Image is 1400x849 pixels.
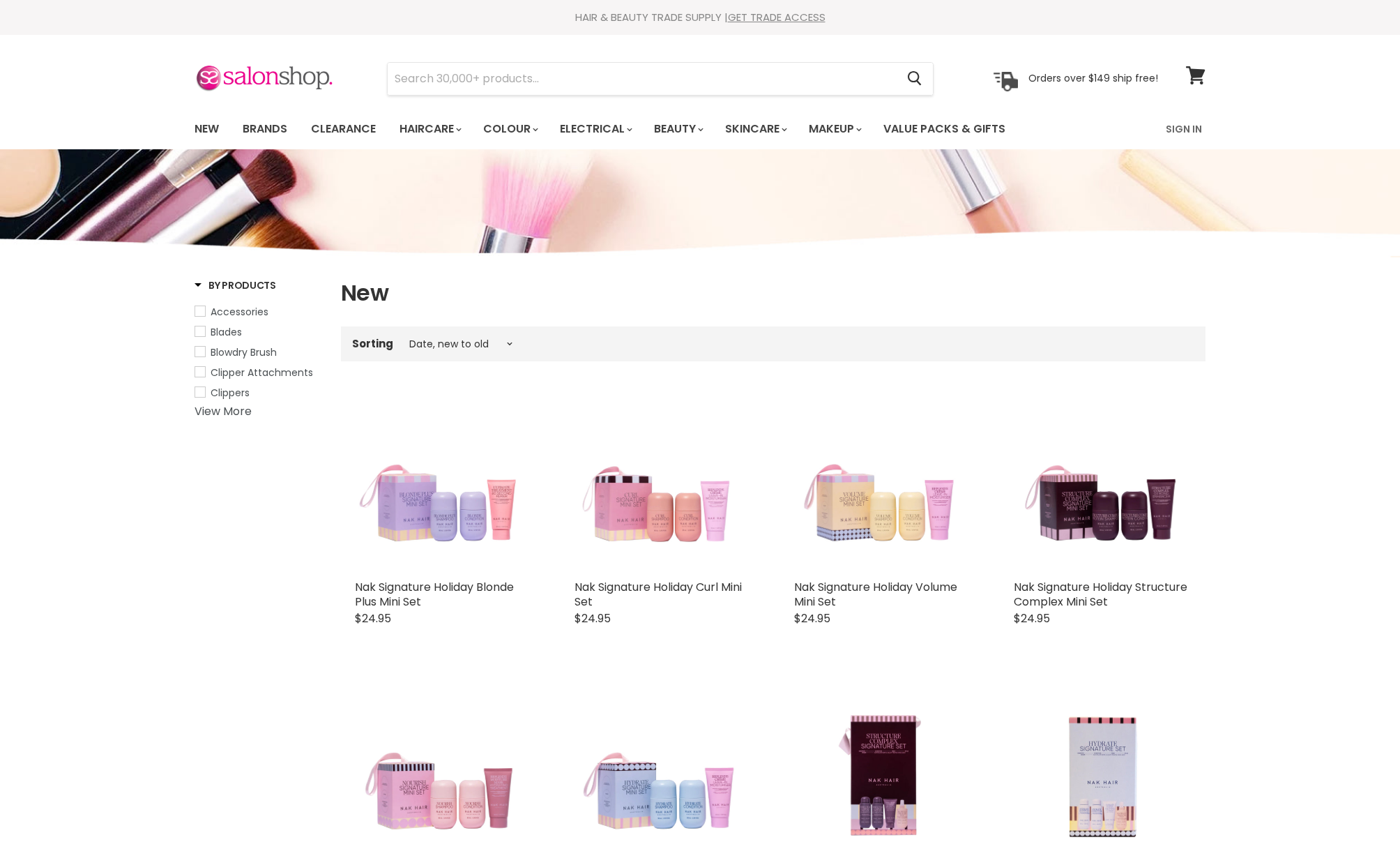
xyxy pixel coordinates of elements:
[195,304,324,320] a: Accessories
[1157,114,1210,144] a: Sign In
[300,114,386,144] a: Clearance
[232,114,298,144] a: Brands
[715,114,796,144] a: Skincare
[575,579,742,610] a: Nak Signature Holiday Curl Mini Set
[211,366,313,380] span: Clipper Attachments
[211,305,268,319] span: Accessories
[341,278,1205,308] h1: New
[873,114,1016,144] a: Value Packs & Gifts
[355,395,533,573] img: Nak Signature Holiday Blonde Plus Mini Set
[387,62,934,96] form: Product
[355,579,514,610] a: Nak Signature Holiday Blonde Plus Mini Set
[896,63,933,95] button: Search
[1014,395,1192,573] img: Nak Signature Holiday Structure Complex Mini Set
[195,345,324,360] a: Blowdry Brush
[177,109,1223,149] nav: Main
[473,114,547,144] a: Colour
[798,114,870,144] a: Makeup
[1028,72,1158,84] p: Orders over $149 ship free!
[211,345,277,359] span: Blowdry Brush
[575,395,752,573] img: Nak Signature Holiday Curl Mini Set
[728,10,825,24] a: GET TRADE ACCESS
[388,63,896,95] input: Search
[1014,610,1050,626] span: $24.95
[389,114,470,144] a: Haircare
[794,395,972,573] img: Nak Signature Holiday Volume Mini Set
[195,385,324,400] a: Clippers
[184,114,229,144] a: New
[1014,579,1187,610] a: Nak Signature Holiday Structure Complex Mini Set
[195,278,276,292] h3: By Products
[211,386,250,400] span: Clippers
[794,610,830,626] span: $24.95
[1330,783,1386,835] iframe: Gorgias live chat messenger
[195,324,324,340] a: Blades
[184,109,1087,149] ul: Main menu
[644,114,712,144] a: Beauty
[211,325,242,339] span: Blades
[794,579,957,610] a: Nak Signature Holiday Volume Mini Set
[177,10,1223,24] div: HAIR & BEAUTY TRADE SUPPLY |
[355,610,391,626] span: $24.95
[575,610,611,626] span: $24.95
[352,338,393,350] label: Sorting
[195,365,324,380] a: Clipper Attachments
[549,114,641,144] a: Electrical
[195,403,252,419] a: View More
